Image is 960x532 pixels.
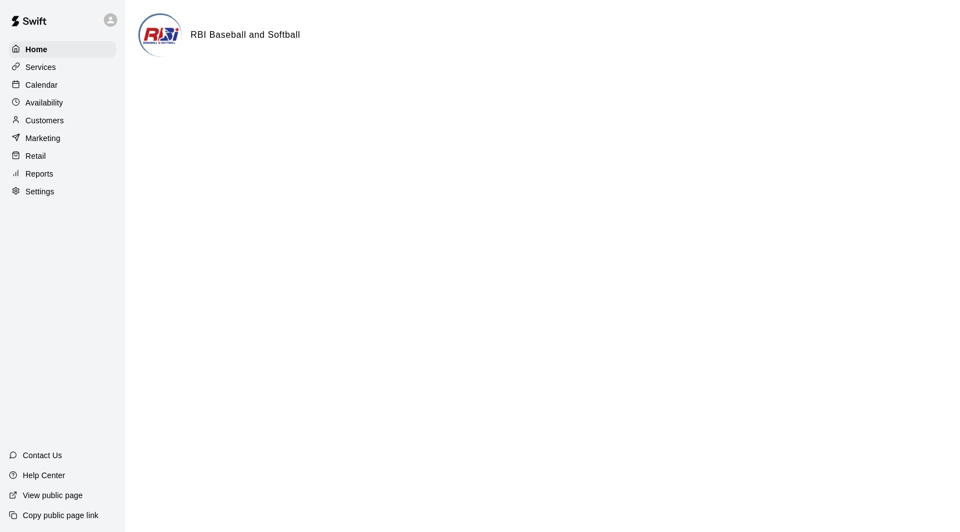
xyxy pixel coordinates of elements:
p: Customers [26,115,64,126]
p: Availability [26,97,63,108]
p: Contact Us [23,450,62,461]
a: Home [9,41,116,58]
a: Calendar [9,77,116,93]
p: Reports [26,168,53,179]
p: View public page [23,490,83,501]
a: Availability [9,94,116,111]
a: Services [9,59,116,76]
p: Copy public page link [23,510,98,521]
p: Calendar [26,79,58,91]
a: Customers [9,112,116,129]
a: Retail [9,148,116,164]
a: Settings [9,183,116,200]
p: Settings [26,186,54,197]
p: Help Center [23,470,65,481]
a: Marketing [9,130,116,147]
h6: RBI Baseball and Softball [191,28,300,42]
p: Marketing [26,133,61,144]
p: Home [26,44,48,55]
p: Services [26,62,56,73]
p: Retail [26,150,46,162]
img: RBI Baseball and Softball logo [140,15,182,57]
a: Reports [9,165,116,182]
